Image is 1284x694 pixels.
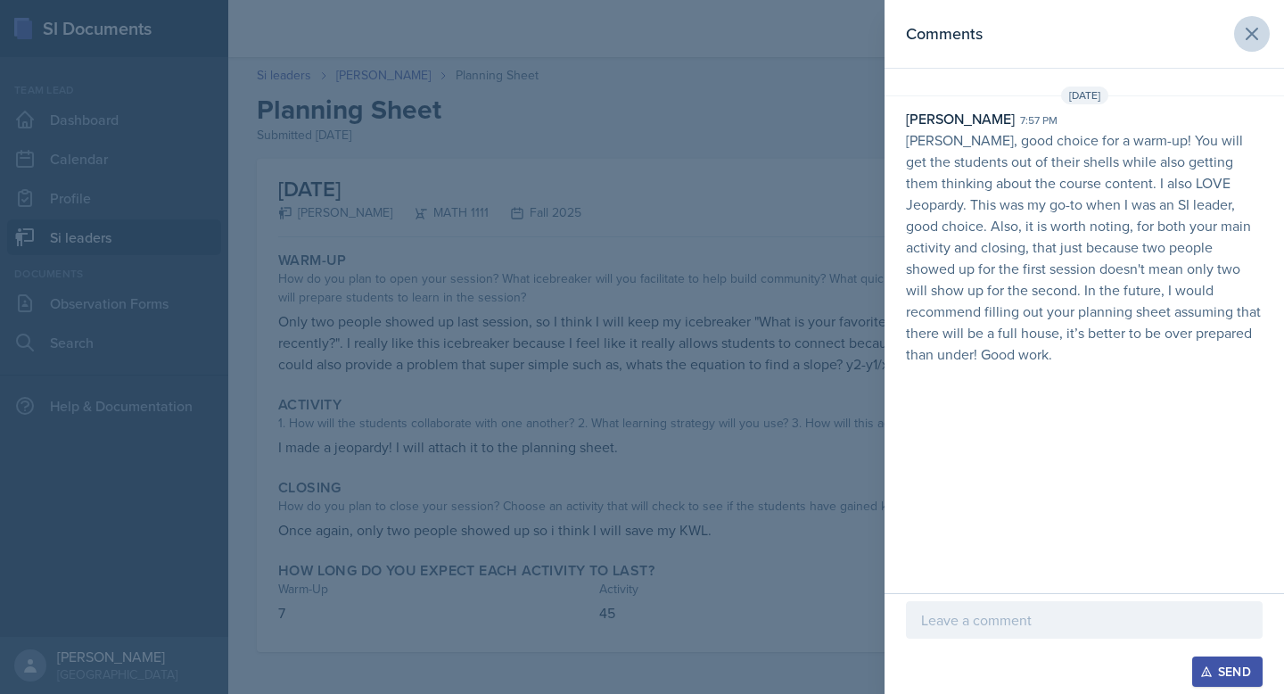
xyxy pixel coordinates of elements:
[1061,87,1108,104] span: [DATE]
[906,21,983,46] h2: Comments
[1020,112,1058,128] div: 7:57 pm
[1204,665,1251,679] div: Send
[1192,657,1263,687] button: Send
[906,129,1263,365] p: [PERSON_NAME], good choice for a warm-up! You will get the students out of their shells while als...
[906,108,1015,129] div: [PERSON_NAME]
